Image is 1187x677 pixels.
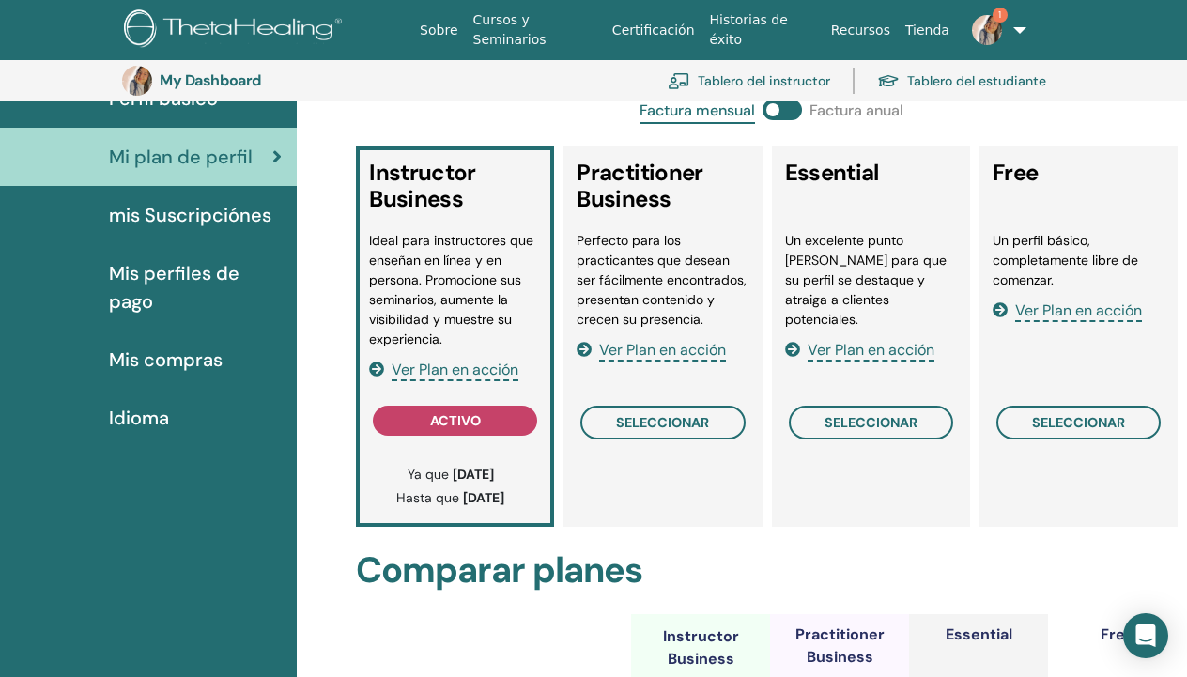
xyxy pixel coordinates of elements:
span: activo [430,412,481,429]
a: Tienda [898,13,957,48]
a: Certificación [605,13,702,48]
div: Practitioner Business [770,623,909,669]
img: default.jpg [122,66,152,96]
div: Essential [946,623,1012,646]
span: Ver Plan en acción [599,340,726,362]
h3: My Dashboard [160,71,347,89]
span: mis Suscripciónes [109,201,271,229]
span: Idioma [109,404,169,432]
img: graduation-cap.svg [877,73,900,89]
p: Hasta que [378,488,522,508]
button: seleccionar [580,406,745,439]
span: Mis perfiles de pago [109,259,282,315]
img: chalkboard-teacher.svg [668,72,690,89]
p: Ya que [378,465,522,485]
span: 1 [993,8,1008,23]
span: seleccionar [825,414,917,431]
a: Historias de éxito [702,3,824,57]
a: Sobre [412,13,465,48]
a: Ver Plan en acción [577,340,726,360]
span: Mi plan de perfil [109,143,253,171]
li: Un excelente punto [PERSON_NAME] para que su perfil se destaque y atraiga a clientes potenciales. [785,231,957,330]
li: Perfecto para los practicantes que desean ser fácilmente encontrados, presentan contenido y crece... [577,231,748,330]
button: seleccionar [789,406,953,439]
div: Free [1101,623,1134,646]
a: Ver Plan en acción [785,340,934,360]
li: Ideal para instructores que enseñan en línea y en persona. Promocione sus seminarios, aumente la ... [369,231,541,349]
img: default.jpg [972,15,1002,45]
b: [DATE] [453,466,494,483]
span: seleccionar [1032,414,1125,431]
li: Un perfil básico, completamente libre de comenzar. [993,231,1164,290]
a: Ver Plan en acción [993,300,1142,320]
span: Mis compras [109,346,223,374]
div: Instructor Business [631,625,770,670]
span: Ver Plan en acción [1015,300,1142,322]
span: Ver Plan en acción [808,340,934,362]
span: Factura anual [809,100,903,124]
span: Factura mensual [640,100,755,124]
b: [DATE] [463,489,504,506]
img: logo.png [124,9,348,52]
h2: Comparar planes [356,549,1187,592]
a: Tablero del instructor [668,60,830,101]
span: Ver Plan en acción [392,360,518,381]
span: seleccionar [616,414,709,431]
button: seleccionar [996,406,1161,439]
a: Tablero del estudiante [877,60,1046,101]
a: Cursos y Seminarios [466,3,605,57]
a: Ver Plan en acción [369,360,518,379]
button: activo [373,406,537,436]
div: Open Intercom Messenger [1123,613,1168,658]
a: Recursos [824,13,898,48]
